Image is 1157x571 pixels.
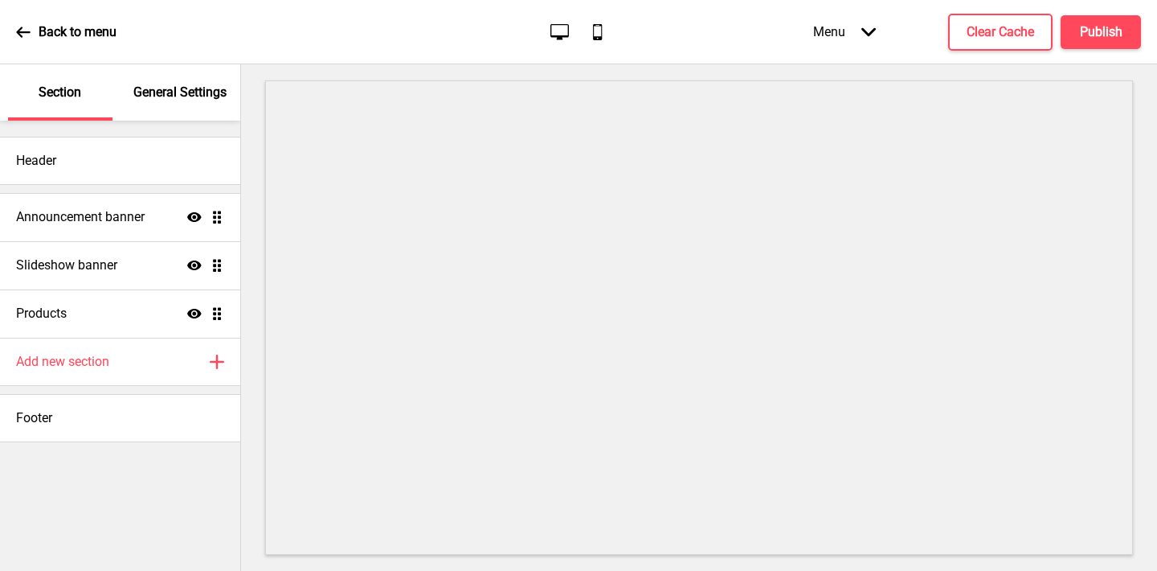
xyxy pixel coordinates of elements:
h4: Add new section [16,353,109,371]
h4: Footer [16,409,52,427]
h4: Products [16,305,67,322]
p: General Settings [133,84,227,101]
h4: Clear Cache [967,23,1034,41]
button: Publish [1061,15,1141,49]
h4: Header [16,152,56,170]
button: Clear Cache [948,14,1053,51]
p: Back to menu [39,23,117,41]
h4: Publish [1080,23,1122,41]
h4: Slideshow banner [16,257,117,274]
a: Back to menu [16,10,117,54]
p: Section [39,84,81,101]
div: Menu [797,8,892,55]
h4: Announcement banner [16,208,145,226]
